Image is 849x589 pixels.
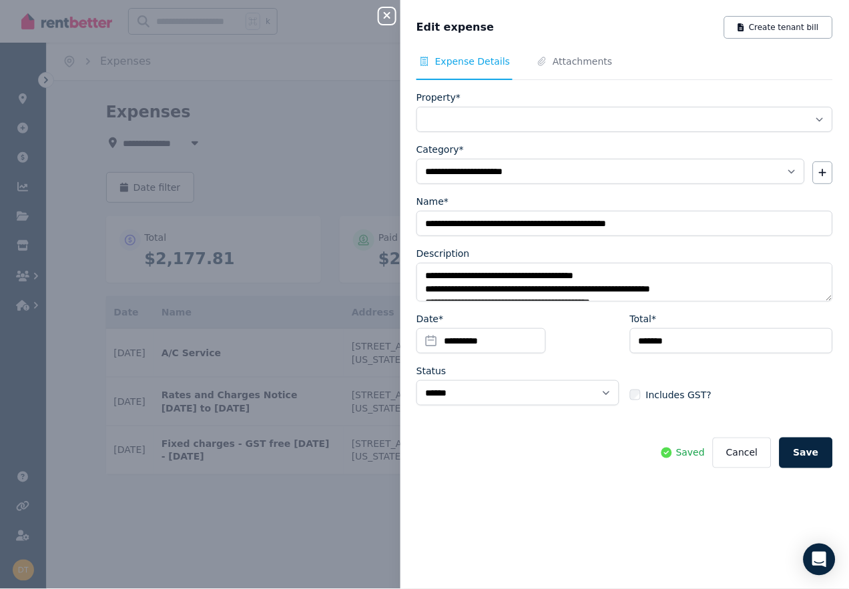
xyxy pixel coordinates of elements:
button: Cancel [713,438,771,468]
button: Save [780,438,833,468]
div: Open Intercom Messenger [804,544,836,576]
span: Attachments [553,55,612,68]
label: Description [416,247,470,260]
label: Total* [630,312,657,326]
nav: Tabs [416,55,833,80]
input: Includes GST? [630,390,641,400]
button: Create tenant bill [724,16,833,39]
span: Edit expense [416,19,494,35]
span: Expense Details [435,55,510,68]
label: Name* [416,195,449,208]
label: Property* [416,91,461,104]
label: Category* [416,143,464,156]
span: Saved [676,446,705,460]
span: Includes GST? [646,388,712,402]
label: Status [416,364,447,378]
label: Date* [416,312,443,326]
